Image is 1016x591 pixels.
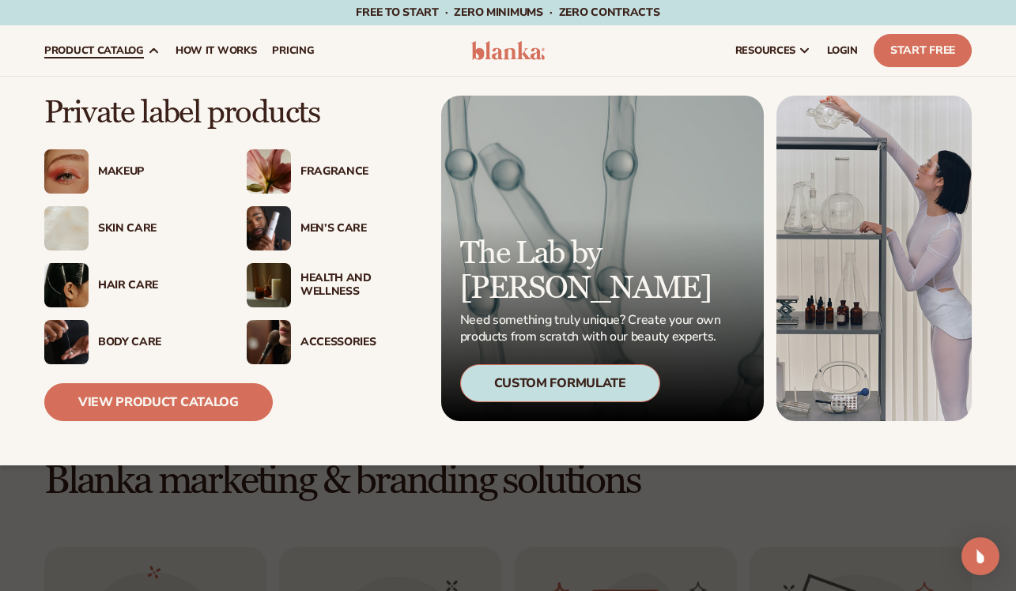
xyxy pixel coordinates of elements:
[300,272,417,299] div: Health And Wellness
[98,336,215,349] div: Body Care
[247,206,291,250] img: Male holding moisturizer bottle.
[441,96,764,421] a: Microscopic product formula. The Lab by [PERSON_NAME] Need something truly unique? Create your ow...
[247,149,417,194] a: Pink blooming flower. Fragrance
[176,44,257,57] span: How It Works
[300,336,417,349] div: Accessories
[961,537,999,575] div: Open Intercom Messenger
[36,25,168,76] a: product catalog
[272,44,314,57] span: pricing
[874,34,972,67] a: Start Free
[247,263,417,307] a: Candles and incense on table. Health And Wellness
[247,320,417,364] a: Female with makeup brush. Accessories
[44,320,215,364] a: Male hand applying moisturizer. Body Care
[247,263,291,307] img: Candles and incense on table.
[300,165,417,179] div: Fragrance
[44,206,215,250] a: Cream moisturizer swatch. Skin Care
[819,25,866,76] a: LOGIN
[44,206,89,250] img: Cream moisturizer swatch.
[264,25,322,76] a: pricing
[44,320,89,364] img: Male hand applying moisturizer.
[460,236,726,306] p: The Lab by [PERSON_NAME]
[44,263,215,307] a: Female hair pulled back with clips. Hair Care
[98,165,215,179] div: Makeup
[44,383,273,421] a: View Product Catalog
[247,149,291,194] img: Pink blooming flower.
[735,44,795,57] span: resources
[356,5,659,20] span: Free to start · ZERO minimums · ZERO contracts
[460,312,726,345] p: Need something truly unique? Create your own products from scratch with our beauty experts.
[300,222,417,235] div: Men’s Care
[460,364,660,402] div: Custom Formulate
[98,279,215,292] div: Hair Care
[44,149,89,194] img: Female with glitter eye makeup.
[44,96,417,130] p: Private label products
[168,25,265,76] a: How It Works
[44,263,89,307] img: Female hair pulled back with clips.
[247,320,291,364] img: Female with makeup brush.
[44,44,144,57] span: product catalog
[247,206,417,250] a: Male holding moisturizer bottle. Men’s Care
[98,222,215,235] div: Skin Care
[776,96,972,421] img: Female in lab with equipment.
[727,25,819,76] a: resources
[827,44,858,57] span: LOGIN
[44,149,215,194] a: Female with glitter eye makeup. Makeup
[471,41,546,60] img: logo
